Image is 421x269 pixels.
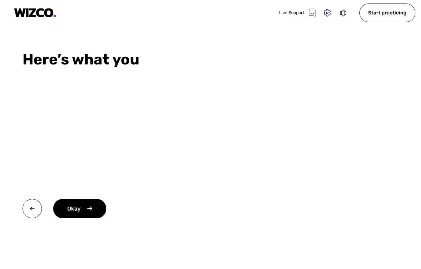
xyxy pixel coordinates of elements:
[53,199,106,218] div: Okay
[14,8,56,18] img: logo
[23,199,42,218] img: twa0v+wMBzw8O7hXOoXfZwY4Rs7V4QQI7OXhSEnh6TzU1B8CMcie5QIvElVkpoMP8DJr7EI0p8Ns6ryRf5n4wFbqwEIwXmb+H...
[359,4,415,22] div: Start practicing
[23,51,146,68] div: Here’s what you
[279,8,316,17] div: Live Support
